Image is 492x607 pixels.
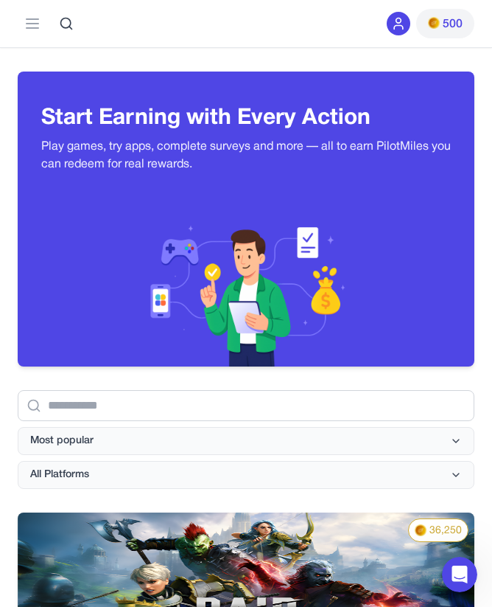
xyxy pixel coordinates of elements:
[429,524,462,538] span: 36,250
[428,17,440,29] img: PMs
[18,219,474,367] img: Header decoration
[18,427,474,455] button: Most popular
[30,468,89,482] span: All Platforms
[443,15,463,33] span: 500
[18,461,474,489] button: All Platforms
[415,524,426,536] img: PMs
[442,557,477,592] iframe: Intercom live chat
[41,138,451,173] p: Play games, try apps, complete surveys and more — all to earn PilotMiles you can redeem for real ...
[41,105,451,132] h3: Start Earning with Every Action
[30,434,94,448] span: Most popular
[416,9,474,38] button: PMs500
